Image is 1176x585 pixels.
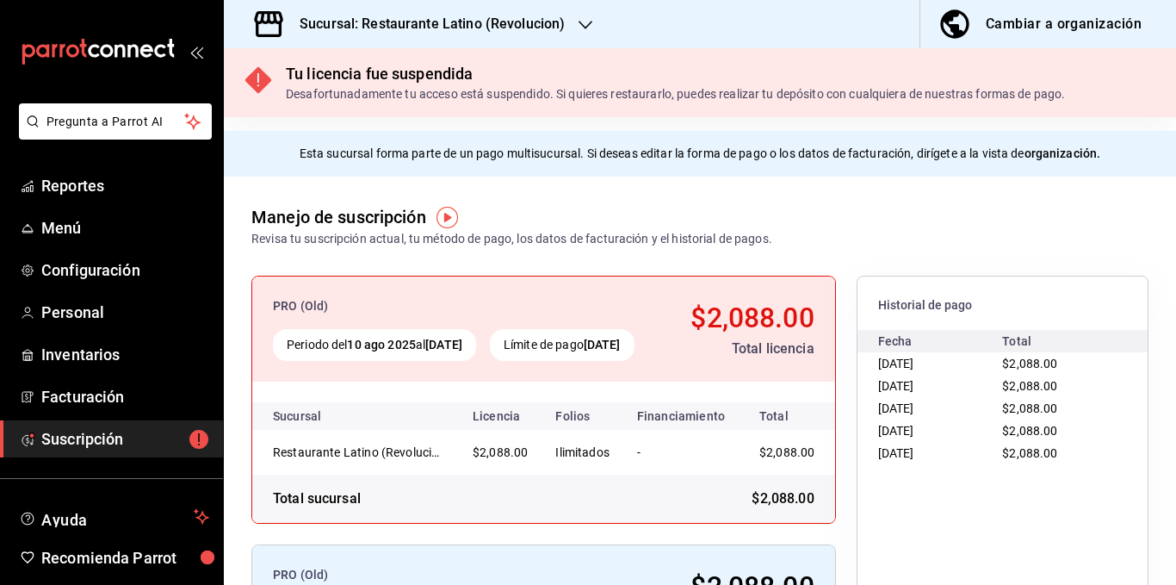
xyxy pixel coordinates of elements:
span: $2,088.00 [1002,379,1057,393]
td: Ilimitados [542,430,623,475]
strong: [DATE] [425,338,462,352]
span: Recomienda Parrot [41,546,209,569]
span: $2,088.00 [759,445,814,459]
div: Periodo del al [273,329,476,361]
div: Restaurante Latino (Revolucion) [273,444,445,461]
div: PRO (Old) [273,297,656,315]
span: Historial de pago [878,297,1127,314]
span: $2,088.00 [690,302,814,334]
div: Desafortunadamente tu acceso está suspendido. Si quieres restaurarlo, puedes realizar tu depósito... [286,85,1065,103]
span: Reportes [41,174,209,197]
div: Límite de pago [490,329,634,361]
span: $2,088.00 [473,445,528,459]
span: $2,088.00 [1002,401,1057,415]
span: Configuración [41,258,209,282]
strong: 10 ago 2025 [347,338,415,352]
img: Tooltip marker [436,207,458,228]
span: Menú [41,216,209,240]
span: $2,088.00 [1002,446,1057,460]
span: Ayuda [41,507,187,527]
div: Fecha [878,330,1003,352]
div: PRO (Old) [273,566,640,584]
div: Esta sucursal forma parte de un pago multisucursal. Si deseas editar la forma de pago o los datos... [224,131,1176,177]
div: Total [1002,330,1127,352]
div: [DATE] [878,420,1003,442]
span: Personal [41,301,209,324]
span: Inventarios [41,343,209,366]
div: [DATE] [878,442,1003,464]
div: [DATE] [878,352,1003,375]
th: Total [739,402,842,430]
th: Folios [542,402,623,430]
div: Total licencia [670,339,814,359]
span: $2,088.00 [1002,424,1057,438]
button: Pregunta a Parrot AI [19,103,212,140]
div: Total sucursal [273,489,361,509]
strong: organización. [1024,146,1101,160]
span: Suscripción [41,427,209,451]
div: Sucursal [273,409,368,423]
span: Facturación [41,385,209,408]
a: Pregunta a Parrot AI [12,125,212,143]
button: open_drawer_menu [189,45,203,59]
div: Revisa tu suscripción actual, tu método de pago, los datos de facturación y el historial de pagos. [251,230,772,248]
td: - [623,430,739,475]
th: Financiamiento [623,402,739,430]
strong: [DATE] [584,338,621,352]
div: Cambiar a organización [986,12,1142,36]
span: $2,088.00 [1002,357,1057,370]
div: Manejo de suscripción [251,204,426,230]
div: [DATE] [878,397,1003,420]
th: Licencia [459,402,542,430]
span: $2,088.00 [752,489,814,509]
div: [DATE] [878,375,1003,397]
h3: Sucursal: Restaurante Latino (Revolucion) [286,14,565,34]
span: Pregunta a Parrot AI [46,113,185,131]
div: Tu licencia fue suspendida [286,62,1065,85]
